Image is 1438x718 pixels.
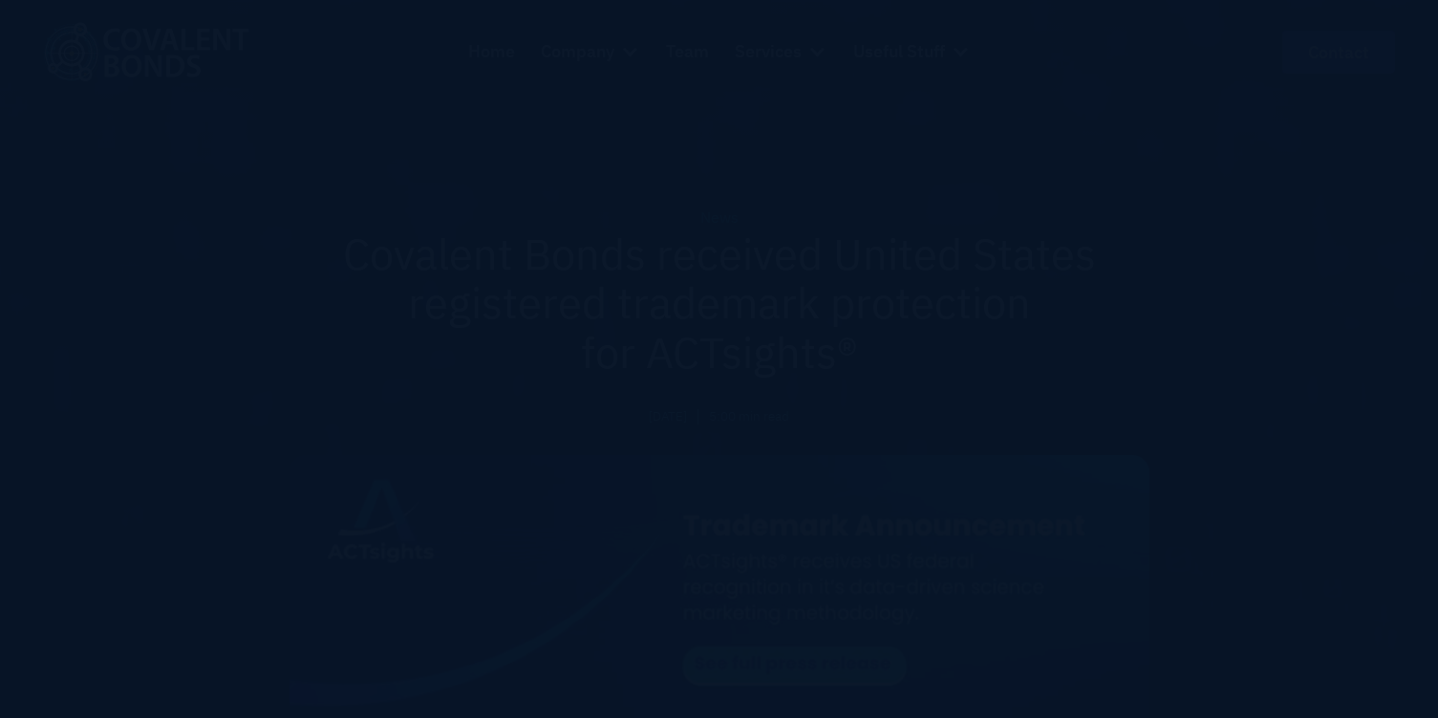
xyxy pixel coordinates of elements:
[468,38,515,66] div: Home
[290,229,1149,378] h1: Covalent Bonds received United States registered trademark protection for ACTsights®
[666,38,709,66] div: Team
[666,26,709,77] a: Team
[649,406,687,425] div: [DATE]
[541,38,614,66] div: Company
[735,26,827,77] div: Services
[541,26,640,77] div: Company
[696,403,700,429] div: |
[853,26,971,77] div: Useful Stuff
[709,406,789,425] div: 5:00 min read
[43,22,249,80] img: Covalent Bonds White / Teal Logo
[853,38,945,66] div: Useful Stuff
[735,38,802,66] div: Services
[1282,31,1395,74] a: contact
[43,22,249,80] a: home
[290,207,1149,229] div: News
[468,26,515,77] a: Home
